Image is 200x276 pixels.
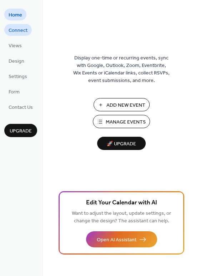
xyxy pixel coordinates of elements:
button: Manage Events [93,115,150,128]
span: Add New Event [106,102,145,109]
span: Form [9,88,20,96]
span: Contact Us [9,104,33,111]
span: Home [9,11,22,19]
button: Add New Event [94,98,150,111]
span: Manage Events [106,118,146,126]
a: Contact Us [4,101,37,113]
button: Open AI Assistant [86,231,157,247]
a: Form [4,86,24,97]
a: Design [4,55,29,67]
button: Upgrade [4,124,37,137]
span: Upgrade [10,127,32,135]
a: Views [4,39,26,51]
button: 🚀 Upgrade [97,137,146,150]
span: Connect [9,27,27,34]
a: Home [4,9,26,20]
span: 🚀 Upgrade [101,139,141,149]
span: Settings [9,73,27,81]
a: Connect [4,24,32,36]
span: Display one-time or recurring events, sync with Google, Outlook, Zoom, Eventbrite, Wix Events or ... [73,54,170,84]
span: Open AI Assistant [97,236,136,244]
span: Edit Your Calendar with AI [86,198,157,208]
a: Settings [4,70,31,82]
span: Design [9,58,24,65]
span: Views [9,42,22,50]
span: Want to adjust the layout, update settings, or change the design? The assistant can help. [72,209,171,226]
